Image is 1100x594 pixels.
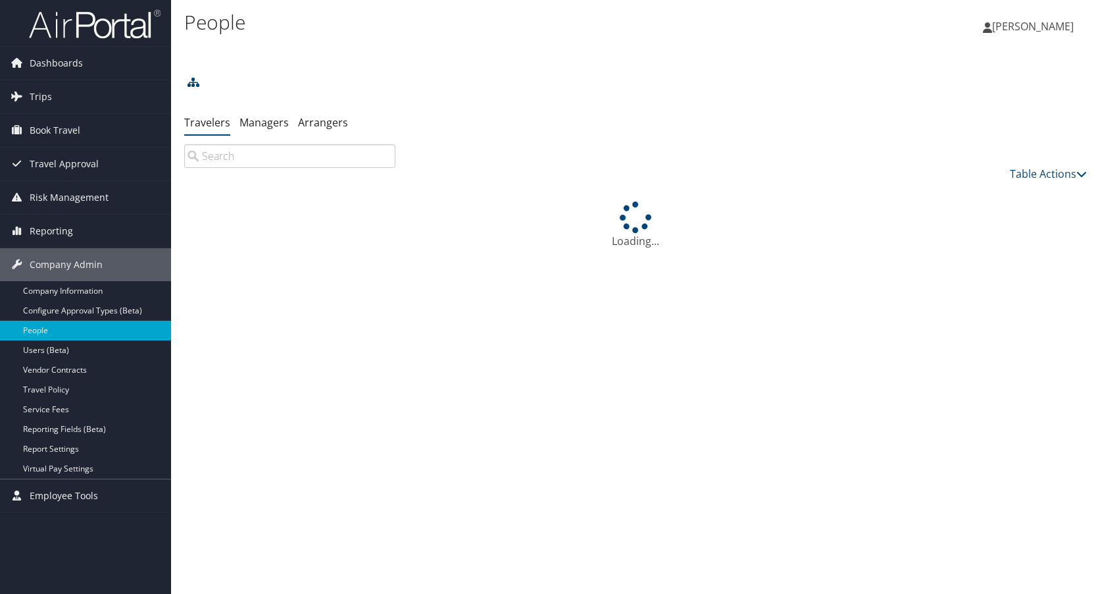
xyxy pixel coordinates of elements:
[184,202,1087,249] div: Loading...
[30,80,52,113] span: Trips
[30,215,73,248] span: Reporting
[184,9,786,36] h1: People
[1010,167,1087,181] a: Table Actions
[992,19,1074,34] span: [PERSON_NAME]
[298,115,348,130] a: Arrangers
[239,115,289,130] a: Managers
[29,9,161,40] img: airportal-logo.png
[30,479,98,512] span: Employee Tools
[30,248,103,281] span: Company Admin
[30,148,99,180] span: Travel Approval
[30,47,83,80] span: Dashboards
[30,181,109,214] span: Risk Management
[184,144,395,168] input: Search
[30,114,80,147] span: Book Travel
[983,7,1087,46] a: [PERSON_NAME]
[184,115,230,130] a: Travelers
